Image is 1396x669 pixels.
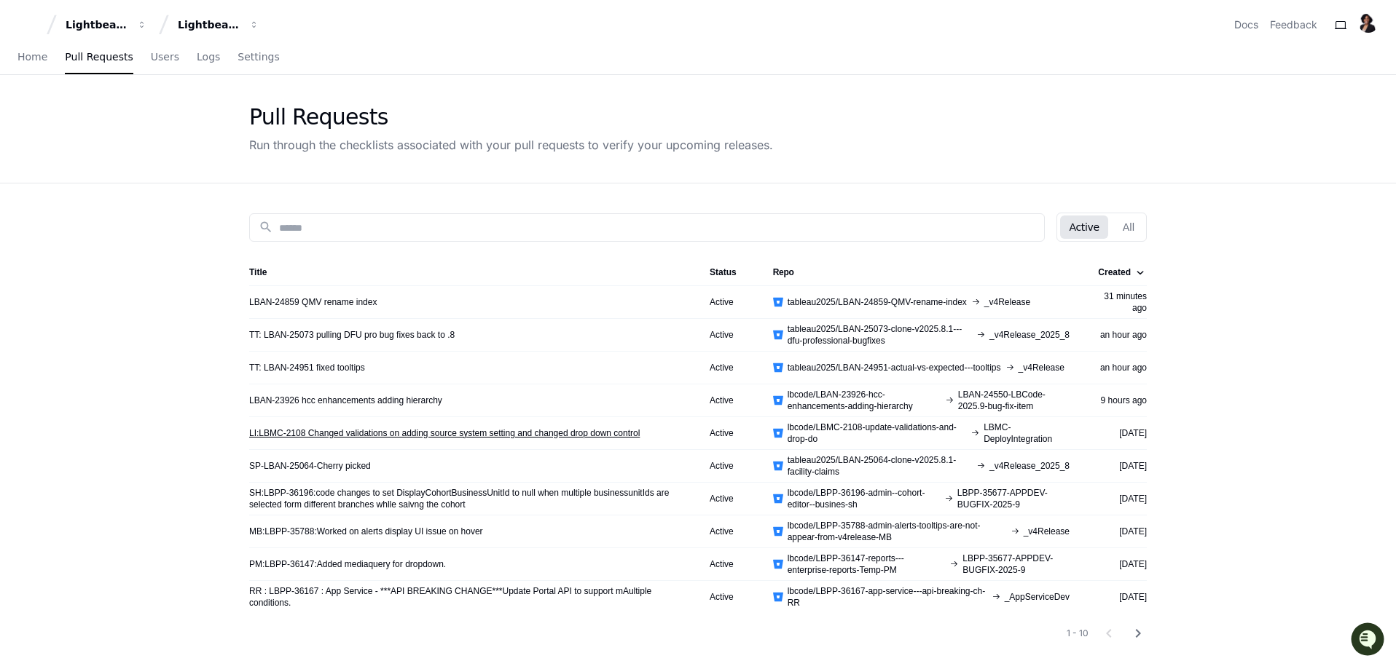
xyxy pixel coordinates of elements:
[1129,625,1147,642] mat-icon: chevron_right
[249,104,773,130] div: Pull Requests
[1098,266,1144,278] div: Created
[17,52,47,61] span: Home
[710,493,750,504] div: Active
[65,52,133,61] span: Pull Requests
[249,585,686,609] a: RR : LBPP-36167 : App Service - ***API BREAKING CHANGE***Update Portal API to support mAultiple c...
[1093,362,1147,373] div: an hour ago
[1093,493,1147,504] div: [DATE]
[248,113,265,130] button: Start new chat
[1005,591,1070,603] span: _AppServiceDev
[984,421,1070,445] span: LBMC-DeployIntegration
[249,395,442,406] a: LBAN-23926 hcc enhancements adding hierarchy
[788,487,940,510] span: lbcode/LBPP-36196-admin--cohort-editor--busines-sh
[249,266,267,278] div: Title
[710,558,750,570] div: Active
[151,52,179,61] span: Users
[710,526,750,537] div: Active
[788,520,1006,543] span: lbcode/LBPP-35788-admin-alerts-tooltips-are-not-appear-from-v4release-MB
[1067,628,1089,639] div: 1 - 10
[151,41,179,74] a: Users
[1114,215,1143,239] button: All
[1093,526,1147,537] div: [DATE]
[249,487,686,510] a: SH:LBPP-36196:code changes to set DisplayCohortBusinessUnitId to null when multiple businessunitI...
[788,454,972,478] span: tableau2025/LBAN-25064-clone-v2025.8.1-facility-claims
[788,362,1001,373] span: tableau2025/LBAN-24951-actual-vs-expected---tooltips
[1093,460,1147,472] div: [DATE]
[710,460,750,472] div: Active
[1093,329,1147,341] div: an hour ago
[1093,290,1147,314] div: 31 minutes ago
[197,41,220,74] a: Logs
[984,296,1030,308] span: _v4Release
[1093,558,1147,570] div: [DATE]
[710,362,750,373] div: Active
[710,591,750,603] div: Active
[957,487,1070,510] span: LBPP-35677-APPDEV-BUGFIX-2025-9
[103,152,176,164] a: Powered byPylon
[249,460,371,472] a: SP-LBAN-25064-Cherry picked
[710,329,750,341] div: Active
[710,266,737,278] div: Status
[249,329,455,341] a: TT: LBAN-25073 pulling DFU pro bug fixes back to .8
[788,553,946,576] span: lbcode/LBPP-36147-reports---enterprise-reports-Temp-PM
[710,427,750,439] div: Active
[1093,395,1147,406] div: 9 hours ago
[259,220,273,234] mat-icon: search
[710,296,750,308] div: Active
[989,329,1070,341] span: _v4Release_2025_8
[1024,526,1070,537] span: _v4Release
[788,296,967,308] span: tableau2025/LBAN-24859-QMV-rename-index
[1093,591,1147,603] div: [DATE]
[145,153,176,164] span: Pylon
[197,52,220,61] span: Logs
[788,389,941,412] span: lbcode/LBAN-23926-hcc-enhancements-adding-hierarchy
[66,17,128,32] div: Lightbeam Health
[249,427,640,439] a: LI:LBMC-2108 Changed validations on adding source system setting and changed drop down control
[249,266,686,278] div: Title
[1019,362,1064,373] span: _v4Release
[249,362,365,373] a: TT: LBAN-24951 fixed tooltips
[1270,17,1317,32] button: Feedback
[1234,17,1258,32] a: Docs
[249,296,377,308] a: LBAN-24859 QMV rename index
[50,108,239,123] div: Start new chat
[1093,427,1147,439] div: [DATE]
[50,123,184,135] div: We're available if you need us!
[1098,266,1131,278] div: Created
[65,41,133,74] a: Pull Requests
[238,41,279,74] a: Settings
[172,12,265,38] button: Lightbeam Health Solutions
[249,136,773,154] div: Run through the checklists associated with your pull requests to verify your upcoming releases.
[710,395,750,406] div: Active
[962,553,1070,576] span: LBPP-35677-APPDEV-BUGFIX-2025-9
[15,108,41,135] img: 1756235613930-3d25f9e4-fa56-45dd-b3ad-e072dfbd1548
[249,526,483,537] a: MB:LBPP-35788:Worked on alerts display UI issue on hover
[761,259,1081,285] th: Repo
[238,52,279,61] span: Settings
[249,558,446,570] a: PM:LBPP-36147:Added mediaquery for dropdown.
[788,585,987,609] span: lbcode/LBPP-36167-app-service---api-breaking-ch-RR
[178,17,240,32] div: Lightbeam Health Solutions
[989,460,1070,472] span: _v4Release_2025_8
[15,15,44,44] img: PlayerZero
[788,421,966,445] span: lbcode/LBMC-2108-update-validations-and-drop-do
[15,58,265,82] div: Welcome
[1358,12,1379,33] img: 165823047
[710,266,750,278] div: Status
[60,12,153,38] button: Lightbeam Health
[1060,215,1107,239] button: Active
[17,41,47,74] a: Home
[788,323,972,347] span: tableau2025/LBAN-25073-clone-v2025.8.1---dfu-professional-bugfixes
[1349,621,1389,660] iframe: Open customer support
[958,389,1070,412] span: LBAN-24550-LBCode-2025.9-bug-fix-item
